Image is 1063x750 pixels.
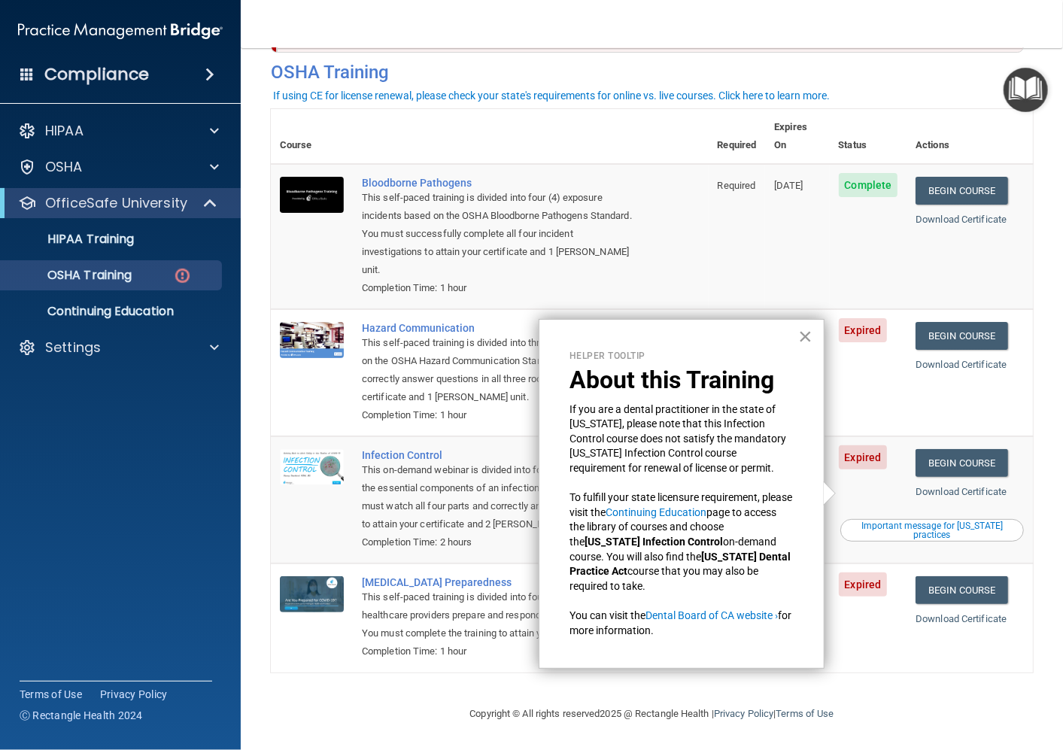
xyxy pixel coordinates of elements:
[362,279,633,297] div: Completion Time: 1 hour
[830,109,907,164] th: Status
[1004,68,1048,112] button: Open Resource Center
[569,536,779,563] span: on-demand course. You will also find the
[10,232,134,247] p: HIPAA Training
[569,609,794,636] span: for more information.
[916,359,1007,370] a: Download Certificate
[20,708,143,723] span: Ⓒ Rectangle Health 2024
[362,642,633,660] div: Completion Time: 1 hour
[271,109,353,164] th: Course
[569,609,645,621] span: You can visit the
[804,645,1045,703] iframe: Drift Widget Chat Controller
[916,613,1007,624] a: Download Certificate
[18,16,223,46] img: PMB logo
[916,486,1007,497] a: Download Certificate
[798,324,812,348] button: Close
[362,576,633,588] div: [MEDICAL_DATA] Preparedness
[10,304,215,319] p: Continuing Education
[916,177,1007,205] a: Begin Course
[585,536,723,548] strong: [US_STATE] Infection Control
[362,334,633,406] div: This self-paced training is divided into three (3) rooms based on the OSHA Hazard Communication S...
[774,180,803,191] span: [DATE]
[362,406,633,424] div: Completion Time: 1 hour
[44,64,149,85] h4: Compliance
[362,177,633,189] div: Bloodborne Pathogens
[916,449,1007,477] a: Begin Course
[362,461,633,533] div: This on-demand webinar is divided into four (4) parts based on the essential components of an inf...
[916,322,1007,350] a: Begin Course
[718,180,756,191] span: Required
[273,90,830,101] div: If using CE for license renewal, please check your state's requirements for online vs. live cours...
[362,533,633,551] div: Completion Time: 2 hours
[569,402,794,476] p: If you are a dental practitioner in the state of [US_STATE], please note that this Infection Cont...
[45,194,187,212] p: OfficeSafe University
[362,322,633,334] div: Hazard Communication
[907,109,1033,164] th: Actions
[569,565,761,592] span: course that you may also be required to take.
[840,519,1024,542] button: Read this if you are a dental practitioner in the state of CA
[362,449,633,461] div: Infection Control
[839,572,888,597] span: Expired
[362,189,633,279] div: This self-paced training is divided into four (4) exposure incidents based on the OSHA Bloodborne...
[765,109,829,164] th: Expires On
[606,506,706,518] a: Continuing Education
[645,609,778,621] a: Dental Board of CA website ›
[45,158,83,176] p: OSHA
[776,708,834,719] a: Terms of Use
[362,588,633,642] div: This self-paced training is divided into four (4) topics to help healthcare providers prepare and...
[569,491,794,518] span: To fulfill your state licensure requirement, please visit the
[45,122,84,140] p: HIPAA
[569,506,779,548] span: page to access the library of courses and choose the
[45,339,101,357] p: Settings
[569,366,794,394] p: About this Training
[271,62,1033,83] h4: OSHA Training
[839,318,888,342] span: Expired
[709,109,766,164] th: Required
[10,268,132,283] p: OSHA Training
[569,350,794,363] p: Helper Tooltip
[843,521,1022,539] div: Important message for [US_STATE] practices
[916,576,1007,604] a: Begin Course
[916,214,1007,225] a: Download Certificate
[714,708,773,719] a: Privacy Policy
[839,445,888,469] span: Expired
[20,687,82,702] a: Terms of Use
[378,690,927,738] div: Copyright © All rights reserved 2025 @ Rectangle Health | |
[173,266,192,285] img: danger-circle.6113f641.png
[839,173,898,197] span: Complete
[100,687,168,702] a: Privacy Policy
